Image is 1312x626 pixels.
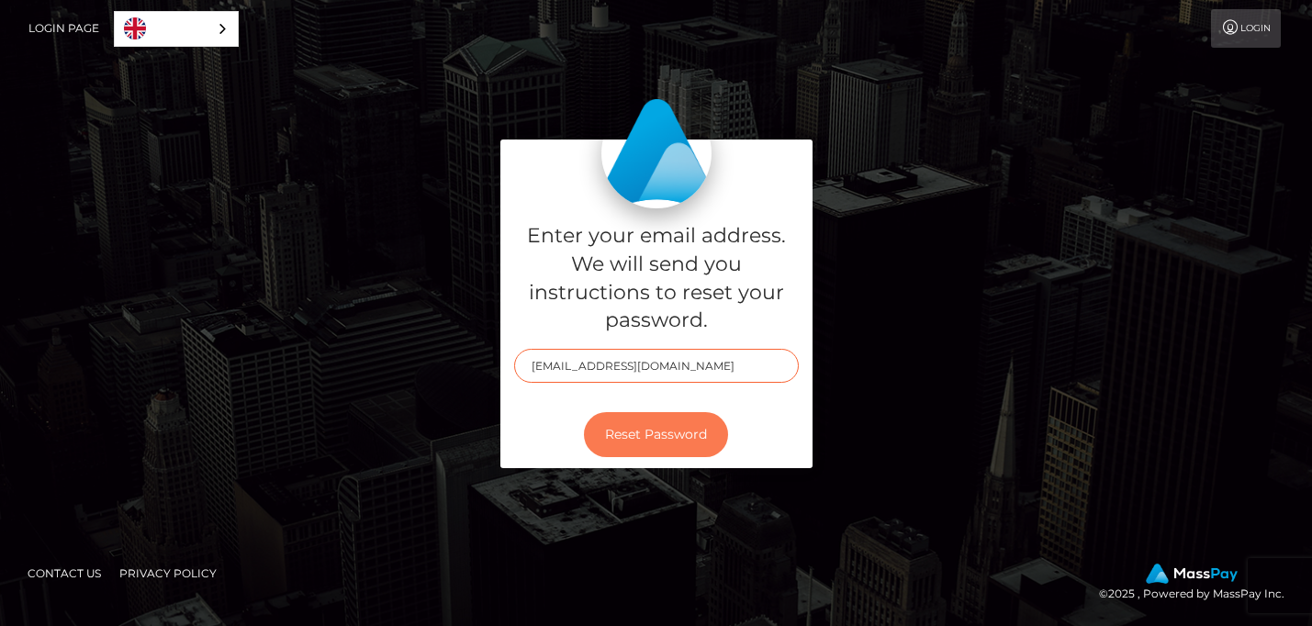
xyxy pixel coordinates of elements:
input: E-mail... [514,349,799,383]
div: Language [114,11,239,47]
a: Privacy Policy [112,559,224,587]
div: © 2025 , Powered by MassPay Inc. [1099,564,1298,604]
a: Login Page [28,9,99,48]
a: English [115,12,238,46]
img: MassPay [1146,564,1238,584]
button: Reset Password [584,412,728,457]
aside: Language selected: English [114,11,239,47]
h5: Enter your email address. We will send you instructions to reset your password. [514,222,799,335]
img: MassPay Login [601,98,712,208]
a: Contact Us [20,559,108,587]
a: Login [1211,9,1281,48]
